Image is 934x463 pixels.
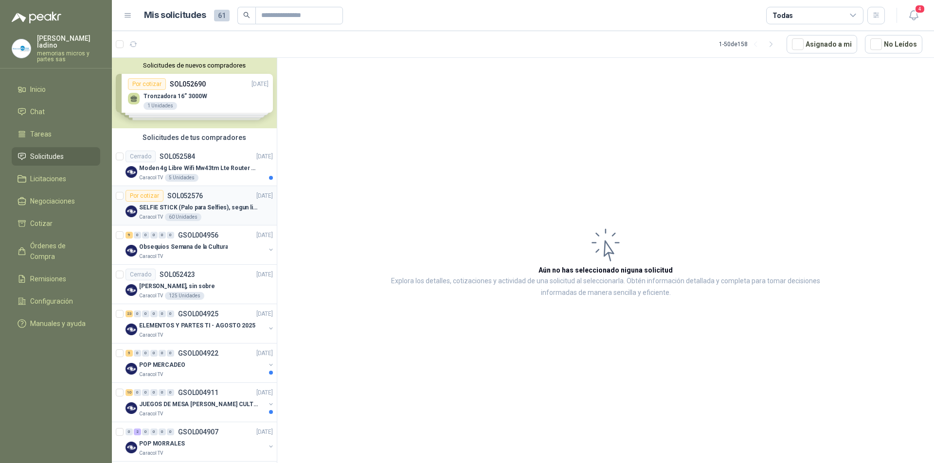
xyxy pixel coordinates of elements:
[787,35,857,53] button: Asignado a mi
[30,296,73,307] span: Configuración
[256,388,273,397] p: [DATE]
[160,271,195,278] p: SOL052423
[12,192,100,210] a: Negociaciones
[12,125,100,143] a: Tareas
[159,350,166,357] div: 0
[243,12,250,18] span: search
[30,84,46,95] span: Inicio
[30,218,53,229] span: Cotizar
[12,12,61,23] img: Logo peakr
[126,190,163,202] div: Por cotizar
[256,191,273,201] p: [DATE]
[256,231,273,240] p: [DATE]
[144,8,206,22] h1: Mis solicitudes
[139,371,163,378] p: Caracol TV
[139,400,260,409] p: JUEGOS DE MESA [PERSON_NAME] CULTURAL
[167,232,174,239] div: 0
[12,314,100,333] a: Manuales y ayuda
[30,129,52,139] span: Tareas
[142,310,149,317] div: 0
[112,265,277,304] a: CerradoSOL052423[DATE] Company Logo[PERSON_NAME], sin sobreCaracol TV125 Unidades
[214,10,230,21] span: 61
[178,310,218,317] p: GSOL004925
[134,389,141,396] div: 0
[160,153,195,160] p: SOL052584
[165,174,198,182] div: 5 Unidades
[139,439,185,448] p: POP MORRALES
[139,242,228,252] p: Obsequios Semana de la Cultura
[30,106,45,117] span: Chat
[37,35,100,49] p: [PERSON_NAME] ladino
[256,309,273,319] p: [DATE]
[139,321,255,330] p: ELEMENTOS Y PARTES TI - AGOSTO 2025
[126,166,137,178] img: Company Logo
[126,245,137,257] img: Company Logo
[150,232,158,239] div: 0
[134,350,141,357] div: 0
[165,292,204,300] div: 125 Unidades
[126,151,156,162] div: Cerrado
[126,308,275,339] a: 23 0 0 0 0 0 GSOL004925[DATE] Company LogoELEMENTOS Y PARTES TI - AGOSTO 2025Caracol TV
[126,206,137,217] img: Company Logo
[150,350,158,357] div: 0
[139,410,163,418] p: Caracol TV
[142,350,149,357] div: 0
[12,147,100,166] a: Solicitudes
[126,229,275,260] a: 9 0 0 0 0 0 GSOL004956[DATE] Company LogoObsequios Semana de la CulturaCaracol TV
[134,232,141,239] div: 0
[139,292,163,300] p: Caracol TV
[142,389,149,396] div: 0
[139,213,163,221] p: Caracol TV
[126,324,137,335] img: Company Logo
[139,174,163,182] p: Caracol TV
[159,310,166,317] div: 0
[719,36,779,52] div: 1 - 50 de 158
[178,232,218,239] p: GSOL004956
[159,232,166,239] div: 0
[30,318,86,329] span: Manuales y ayuda
[256,152,273,161] p: [DATE]
[256,270,273,279] p: [DATE]
[12,237,100,266] a: Órdenes de Compra
[139,164,260,173] p: Moden 4g Libre Wifi Mw43tm Lte Router Móvil Internet 5ghz
[150,429,158,435] div: 0
[159,429,166,435] div: 0
[12,270,100,288] a: Remisiones
[256,349,273,358] p: [DATE]
[167,192,203,199] p: SOL052576
[139,282,215,291] p: [PERSON_NAME], sin sobre
[905,7,922,24] button: 4
[12,39,31,58] img: Company Logo
[139,360,185,370] p: POP MERCADEO
[112,128,277,147] div: Solicitudes de tus compradores
[30,173,66,184] span: Licitaciones
[539,265,673,275] h3: Aún no has seleccionado niguna solicitud
[12,292,100,310] a: Configuración
[126,310,133,317] div: 23
[112,186,277,225] a: Por cotizarSOL052576[DATE] Company LogoSELFIE STICK (Palo para Selfies), segun link adjuntoCaraco...
[112,58,277,128] div: Solicitudes de nuevos compradoresPor cotizarSOL052690[DATE] Tronzadora 16” 3000W1 UnidadesPor cot...
[134,429,141,435] div: 2
[167,389,174,396] div: 0
[30,151,64,162] span: Solicitudes
[167,429,174,435] div: 0
[126,284,137,296] img: Company Logo
[126,269,156,280] div: Cerrado
[30,274,66,284] span: Remisiones
[865,35,922,53] button: No Leídos
[159,389,166,396] div: 0
[12,214,100,233] a: Cotizar
[139,203,260,212] p: SELFIE STICK (Palo para Selfies), segun link adjunto
[178,389,218,396] p: GSOL004911
[139,331,163,339] p: Caracol TV
[178,350,218,357] p: GSOL004922
[126,347,275,378] a: 5 0 0 0 0 0 GSOL004922[DATE] Company LogoPOP MERCADEOCaracol TV
[142,232,149,239] div: 0
[150,389,158,396] div: 0
[772,10,793,21] div: Todas
[12,103,100,121] a: Chat
[12,170,100,188] a: Licitaciones
[139,449,163,457] p: Caracol TV
[256,428,273,437] p: [DATE]
[30,240,91,262] span: Órdenes de Compra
